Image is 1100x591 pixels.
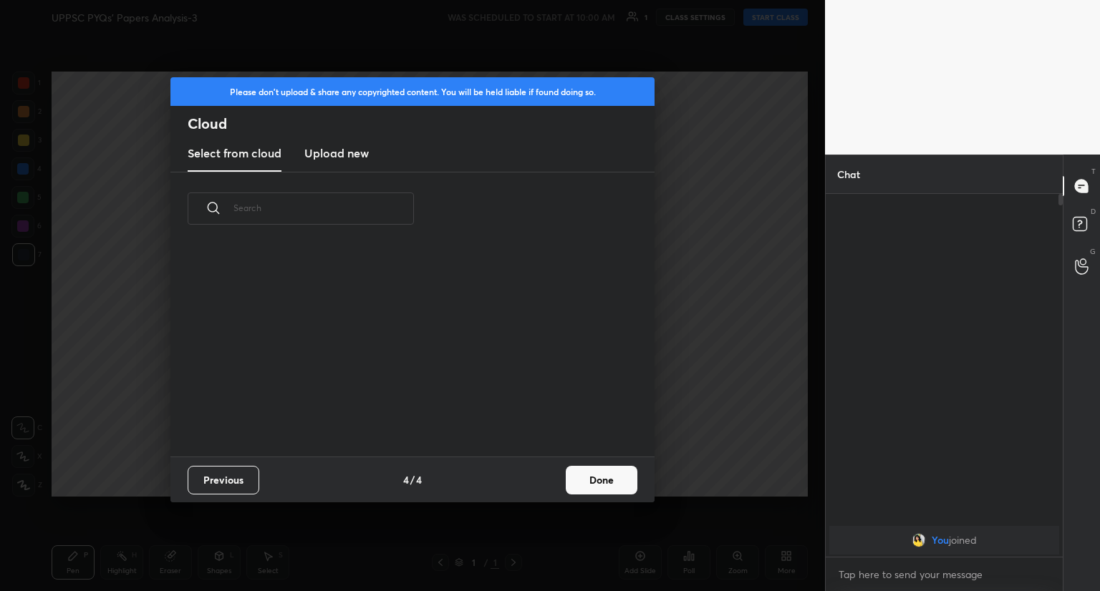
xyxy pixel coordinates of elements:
[233,177,414,238] input: Search
[403,472,409,487] h4: 4
[1091,166,1096,177] p: T
[188,114,655,133] h2: Cloud
[1090,246,1096,257] p: G
[170,241,637,456] div: grid
[826,155,872,193] p: Chat
[170,77,655,106] div: Please don't upload & share any copyrighted content. You will be held liable if found doing so.
[932,534,949,546] span: You
[912,533,926,547] img: b7ff81f82511446cb470fc7d5bf18fca.jpg
[416,472,422,487] h4: 4
[826,523,1063,557] div: grid
[1091,206,1096,217] p: D
[566,466,637,494] button: Done
[410,472,415,487] h4: /
[188,466,259,494] button: Previous
[188,145,281,162] h3: Select from cloud
[304,145,369,162] h3: Upload new
[949,534,977,546] span: joined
